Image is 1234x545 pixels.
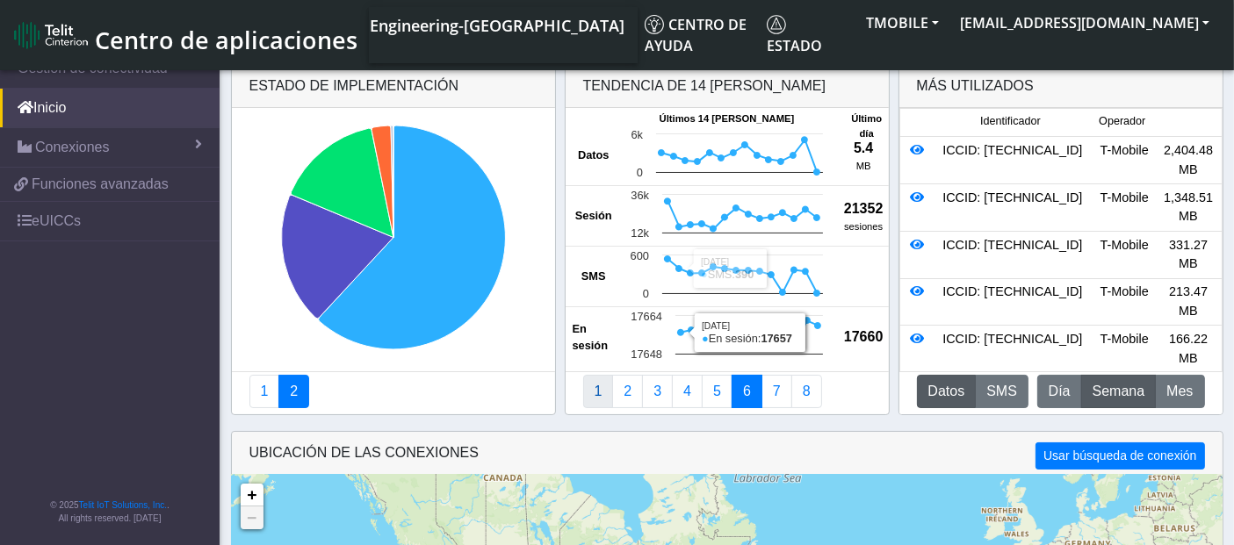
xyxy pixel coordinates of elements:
[642,375,673,408] a: Uso por país
[631,348,663,361] text: 17648
[980,113,1041,130] span: Identificador
[643,287,649,300] text: 0
[571,147,617,163] span: Datos
[583,375,871,408] nav: Summary paging
[1093,189,1157,226] div: T-Mobile
[760,7,855,63] a: Estado
[631,249,649,262] text: 600
[95,24,357,56] span: Centro de aplicaciones
[1157,236,1221,274] div: 331.27 MB
[672,375,703,408] a: Conexiones por operador
[1157,141,1221,179] div: 2,404.48 MB
[249,375,538,408] nav: Summary paging
[631,128,644,141] text: 6k
[232,65,555,108] div: Estado de implementación
[856,159,871,174] span: MB
[574,268,613,284] span: SMS
[612,375,643,408] a: Operador
[844,198,884,219] span: 21352
[637,166,643,179] text: 0
[369,7,624,42] a: Tu instancia actual de la plataforma
[645,15,664,34] img: knowledge.svg
[975,375,1028,408] button: SMS
[568,207,619,224] span: Sesión
[1093,381,1145,402] span: Semana
[35,137,110,158] span: Conexiones
[622,111,832,126] span: Últimos 14 [PERSON_NAME]
[241,484,263,506] a: Zoom in
[249,375,280,408] a: Estado de conectividad
[844,219,883,234] span: sesiones
[631,310,663,323] text: 17664
[933,330,1093,368] div: ICCID: [TECHNICAL_ID]
[917,375,977,408] button: Datos
[1037,375,1082,408] button: Día
[844,326,884,348] span: 17660
[1049,381,1071,402] span: Día
[1093,141,1157,179] div: T-Mobile
[566,65,889,108] div: Tendencia de 14 [PERSON_NAME]
[1166,381,1193,402] span: Mes
[1093,330,1157,368] div: T-Mobile
[1099,113,1145,130] span: Operador
[79,500,167,510] a: Telit IoT Solutions, Inc.
[638,7,760,63] a: Centro de ayuda
[241,506,263,529] a: Zoom out
[702,375,732,408] a: Uso por operador
[933,283,1093,320] div: ICCID: [TECHNICAL_ID]
[631,189,649,202] text: 36k
[1093,283,1157,320] div: T-Mobile
[631,226,649,240] text: 12k
[14,21,88,49] img: logo-telit-cinterion-gw-new.png
[14,17,355,54] a: Centro de aplicaciones
[949,7,1220,39] button: [EMAIL_ADDRESS][DOMAIN_NAME]
[1157,189,1221,226] div: 1,348.51 MB
[232,432,1223,475] div: UBICACIÓN DE LAS CONEXIONES
[732,375,762,408] a: Tendencia de 14 días
[933,236,1093,274] div: ICCID: [TECHNICAL_ID]
[1157,330,1221,368] div: 166.22 MB
[933,189,1093,226] div: ICCID: [TECHNICAL_ID]
[1093,236,1157,274] div: T-Mobile
[761,375,792,408] a: Sesión cero
[1155,375,1204,408] button: Mes
[791,375,822,408] a: Sin conexión durante 30 días
[1157,283,1221,320] div: 213.47 MB
[767,15,786,34] img: status.svg
[1081,375,1157,408] button: Semana
[645,15,747,55] span: Centro de ayuda
[1036,442,1204,470] button: Usar búsqueda de conexión
[933,141,1093,179] div: ICCID: [TECHNICAL_ID]
[583,375,614,408] a: Conexiones por país
[855,7,949,39] button: TMOBILE
[32,174,169,195] span: Funciones avanzadas
[370,15,624,36] span: Engineering-[GEOGRAPHIC_DATA]
[767,15,822,55] span: Estado
[851,113,882,139] span: Último día
[917,75,1034,97] div: Más utilizados
[854,138,873,159] span: 5.4
[566,320,623,354] span: En sesión
[278,375,309,408] a: Estado de implementación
